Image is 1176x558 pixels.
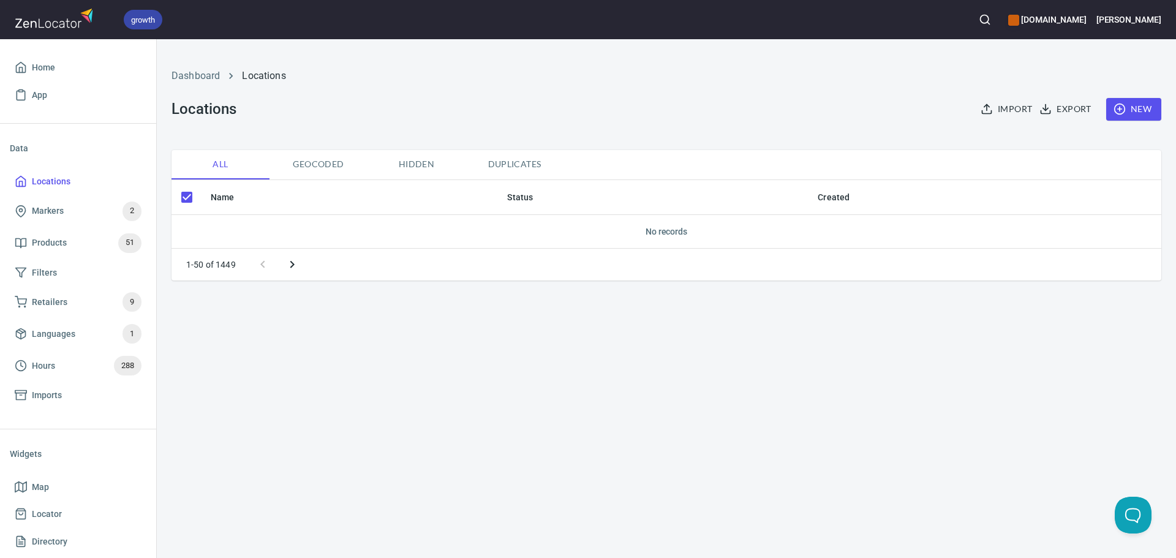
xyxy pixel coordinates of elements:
[375,157,458,172] span: Hidden
[118,236,141,250] span: 51
[171,100,236,118] h3: Locations
[1037,98,1096,121] button: Export
[808,180,1161,215] th: Created
[971,6,998,33] button: Search
[10,227,146,259] a: Products51
[32,507,62,522] span: Locator
[123,327,141,341] span: 1
[983,102,1032,117] span: Import
[1096,6,1161,33] button: [PERSON_NAME]
[32,235,67,251] span: Products
[32,174,70,189] span: Locations
[10,81,146,109] a: App
[1008,15,1019,26] button: color-CE600E
[179,157,262,172] span: All
[1106,98,1161,121] button: New
[1008,6,1086,33] div: Manage your apps
[10,195,146,227] a: Markers2
[32,295,67,310] span: Retailers
[10,54,146,81] a: Home
[15,5,97,31] img: zenlocator
[171,70,220,81] a: Dashboard
[10,168,146,195] a: Locations
[277,157,360,172] span: Geocoded
[124,10,162,29] div: growth
[32,88,47,103] span: App
[10,439,146,469] li: Widgets
[32,203,64,219] span: Markers
[10,382,146,409] a: Imports
[124,13,162,26] span: growth
[32,60,55,75] span: Home
[1096,13,1161,26] h6: [PERSON_NAME]
[123,204,141,218] span: 2
[10,259,146,287] a: Filters
[32,534,67,549] span: Directory
[171,69,1161,83] nav: breadcrumb
[1116,102,1151,117] span: New
[10,350,146,382] a: Hours288
[32,265,57,281] span: Filters
[181,225,1151,238] h6: No records
[1042,102,1091,117] span: Export
[277,250,307,279] button: Next page
[32,326,75,342] span: Languages
[32,480,49,495] span: Map
[242,70,285,81] a: Locations
[10,318,146,350] a: Languages1
[978,98,1037,121] button: Import
[473,157,556,172] span: Duplicates
[10,528,146,556] a: Directory
[497,180,808,215] th: Status
[10,134,146,163] li: Data
[186,258,236,271] p: 1-50 of 1449
[10,500,146,528] a: Locator
[10,286,146,318] a: Retailers9
[123,295,141,309] span: 9
[114,359,141,373] span: 288
[32,388,62,403] span: Imports
[10,473,146,501] a: Map
[1115,497,1151,533] iframe: Help Scout Beacon - Open
[201,180,497,215] th: Name
[32,358,55,374] span: Hours
[1008,13,1086,26] h6: [DOMAIN_NAME]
